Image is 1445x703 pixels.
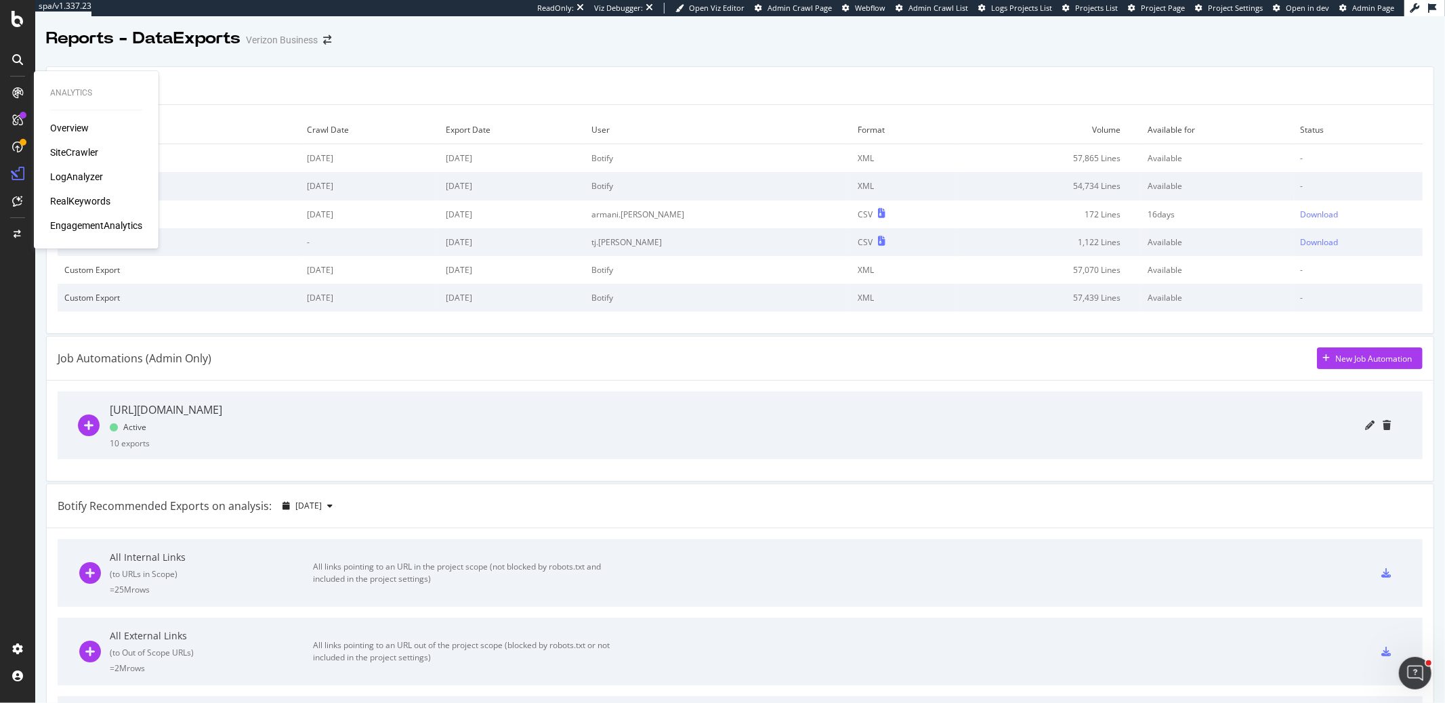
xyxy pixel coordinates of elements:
[1148,264,1286,276] div: Available
[50,170,103,184] a: LogAnalyzer
[110,629,313,643] div: All External Links
[50,87,142,99] div: Analytics
[439,200,585,228] td: [DATE]
[300,228,439,256] td: -
[439,256,585,284] td: [DATE]
[50,121,89,135] a: Overview
[1352,3,1394,13] span: Admin Page
[851,284,955,312] td: XML
[1286,3,1329,13] span: Open in dev
[1208,3,1263,13] span: Project Settings
[46,27,240,50] div: Reports - DataExports
[851,144,955,173] td: XML
[64,264,293,276] div: Custom Export
[689,3,745,13] span: Open Viz Editor
[110,584,313,595] div: = 25M rows
[1148,292,1286,303] div: Available
[585,284,851,312] td: Botify
[1365,421,1375,430] div: pencil
[50,219,142,232] a: EngagementAnalytics
[1294,172,1423,200] td: -
[50,194,110,208] a: RealKeywords
[439,284,585,312] td: [DATE]
[851,256,955,284] td: XML
[585,144,851,173] td: Botify
[955,116,1141,144] td: Volume
[1148,180,1286,192] div: Available
[1148,152,1286,164] div: Available
[851,172,955,200] td: XML
[594,3,643,14] div: Viz Debugger:
[585,116,851,144] td: User
[1381,568,1391,578] div: csv-export
[675,3,745,14] a: Open Viz Editor
[1141,3,1185,13] span: Project Page
[1381,647,1391,656] div: csv-export
[1141,116,1293,144] td: Available for
[246,33,318,47] div: Verizon Business
[313,561,618,585] div: All links pointing to an URL in the project scope (not blocked by robots.txt and included in the ...
[1128,3,1185,14] a: Project Page
[955,144,1141,173] td: 57,865 Lines
[1294,284,1423,312] td: -
[64,180,293,192] div: Custom Export
[858,236,873,248] div: CSV
[1075,3,1118,13] span: Projects List
[58,116,300,144] td: Export Type
[64,292,293,303] div: Custom Export
[300,200,439,228] td: [DATE]
[1141,200,1293,228] td: 16 days
[1294,116,1423,144] td: Status
[978,3,1052,14] a: Logs Projects List
[537,3,574,14] div: ReadOnly:
[1335,353,1412,364] div: New Job Automation
[313,639,618,664] div: All links pointing to an URL out of the project scope (blocked by robots.txt or not included in t...
[300,116,439,144] td: Crawl Date
[300,172,439,200] td: [DATE]
[110,568,313,580] div: ( to URLs in Scope )
[1301,236,1416,248] a: Download
[323,35,331,45] div: arrow-right-arrow-left
[768,3,832,13] span: Admin Crawl Page
[295,500,322,511] span: 2025 Sep. 9th
[851,116,955,144] td: Format
[300,256,439,284] td: [DATE]
[842,3,885,14] a: Webflow
[50,146,98,159] a: SiteCrawler
[64,152,293,164] div: Custom Export
[1383,421,1391,430] div: trash
[300,144,439,173] td: [DATE]
[1195,3,1263,14] a: Project Settings
[1339,3,1394,14] a: Admin Page
[110,551,313,564] div: All Internal Links
[858,209,873,220] div: CSV
[300,284,439,312] td: [DATE]
[896,3,968,14] a: Admin Crawl List
[955,200,1141,228] td: 172 Lines
[1301,236,1339,248] div: Download
[110,647,313,658] div: ( to Out of Scope URLs )
[439,116,585,144] td: Export Date
[58,498,272,514] div: Botify Recommended Exports on analysis:
[1294,256,1423,284] td: -
[1301,209,1416,220] a: Download
[64,236,293,248] div: Export
[110,662,313,674] div: = 2M rows
[955,284,1141,312] td: 57,439 Lines
[439,228,585,256] td: [DATE]
[110,402,222,418] div: [URL][DOMAIN_NAME]
[64,209,293,220] div: URL Export (1 column)
[755,3,832,14] a: Admin Crawl Page
[855,3,885,13] span: Webflow
[277,495,338,517] button: [DATE]
[585,256,851,284] td: Botify
[955,172,1141,200] td: 54,734 Lines
[1148,236,1286,248] div: Available
[439,172,585,200] td: [DATE]
[908,3,968,13] span: Admin Crawl List
[955,228,1141,256] td: 1,122 Lines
